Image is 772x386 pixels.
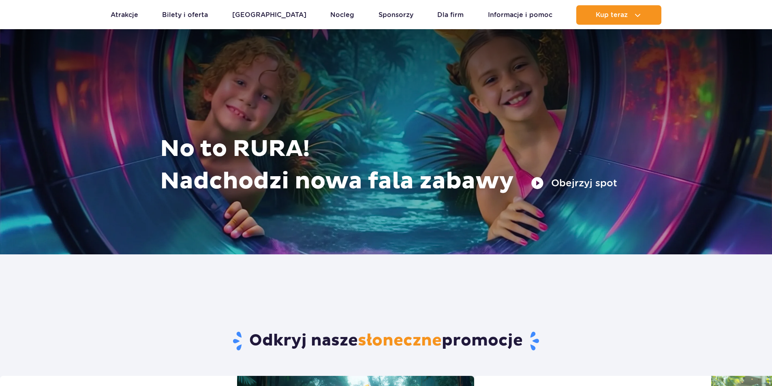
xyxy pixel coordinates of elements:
a: Bilety i oferta [162,5,208,25]
h1: No to RURA! Nadchodzi nowa fala zabawy [160,133,617,198]
button: Obejrzyj spot [531,177,617,190]
span: Kup teraz [596,11,628,19]
a: Sponsorzy [379,5,413,25]
button: Kup teraz [576,5,661,25]
a: Informacje i pomoc [488,5,552,25]
h2: Odkryj nasze promocje [149,331,623,352]
a: [GEOGRAPHIC_DATA] [232,5,306,25]
a: Dla firm [437,5,464,25]
a: Nocleg [330,5,354,25]
a: Atrakcje [111,5,138,25]
span: słoneczne [358,331,442,351]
